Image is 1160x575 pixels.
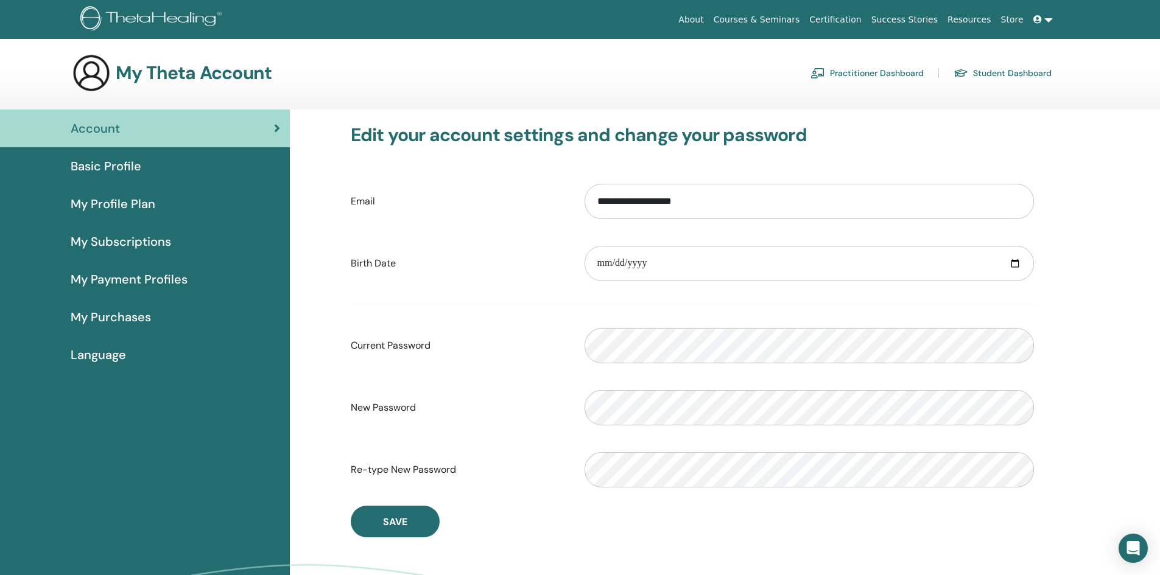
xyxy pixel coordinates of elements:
[810,63,924,83] a: Practitioner Dashboard
[383,515,407,528] span: Save
[71,119,120,138] span: Account
[71,308,151,326] span: My Purchases
[673,9,708,31] a: About
[804,9,866,31] a: Certification
[342,458,575,481] label: Re-type New Password
[71,157,141,175] span: Basic Profile
[342,190,575,213] label: Email
[810,68,825,78] img: chalkboard-teacher.svg
[954,63,1052,83] a: Student Dashboard
[709,9,805,31] a: Courses & Seminars
[80,6,226,33] img: logo.png
[943,9,996,31] a: Resources
[351,506,440,537] button: Save
[71,232,171,251] span: My Subscriptions
[342,252,575,275] label: Birth Date
[71,270,188,288] span: My Payment Profiles
[71,195,155,213] span: My Profile Plan
[954,68,968,78] img: graduation-cap.svg
[866,9,943,31] a: Success Stories
[342,396,575,419] label: New Password
[116,62,272,84] h3: My Theta Account
[351,124,1034,146] h3: Edit your account settings and change your password
[71,346,126,364] span: Language
[1119,534,1148,563] div: Open Intercom Messenger
[342,334,575,357] label: Current Password
[72,54,111,92] img: generic-user-icon.jpg
[996,9,1028,31] a: Store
